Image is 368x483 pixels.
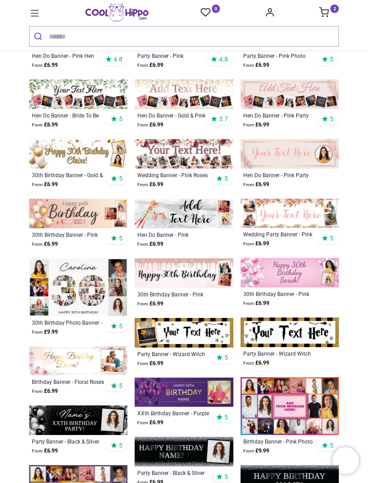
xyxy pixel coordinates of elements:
img: Happy 30th Birthday Banner - Pink Balloons - 2 Photo Upload [241,258,339,287]
span: From [137,182,148,187]
span: From [32,242,43,247]
strong: £ 6.99 [137,418,163,427]
strong: £ 6.99 [243,121,269,129]
span: 5 [119,174,123,183]
strong: £ 6.99 [137,61,163,70]
a: 30th Birthday Photo Banner - Add Photos [32,319,106,326]
a: Hen Do Banner - Bride To Be [32,112,106,119]
strong: £ 9.99 [32,328,58,336]
span: 5 [330,115,333,123]
span: 3.7 [219,115,228,123]
span: 5 [119,441,123,449]
span: 5 [119,382,123,390]
a: Party Banner - Pink Champagne [137,52,212,59]
strong: £ 6.99 [32,447,58,455]
span: From [243,122,254,127]
strong: £ 6.99 [243,359,269,367]
strong: £ 6.99 [32,61,58,70]
span: From [243,241,254,246]
div: Hen Do Banner - Pink Party [243,171,318,178]
img: Personalised Wedding Banner - Pink Roses - Custom Text & 9 Photo Upload [135,139,233,169]
span: 5 [224,473,228,481]
span: From [243,301,254,306]
img: Hen Do Banner - Pink Party - Custom Text & 9 Photo Upload [241,79,339,109]
span: From [137,301,148,306]
span: From [32,182,43,187]
span: 5 [330,441,333,449]
span: From [137,420,148,425]
strong: £ 6.99 [243,299,269,308]
img: Personalised Birthday Backdrop Banner - Pink Photo Collage - 16 Photo Upload [241,377,339,435]
button: Submit [30,26,49,46]
span: 4.8 [219,55,228,63]
a: 30th Birthday Banner - Gold & White Balloons [32,171,106,178]
strong: £ 6.99 [137,359,163,368]
a: Party Banner - Wizard Witch [137,350,212,357]
img: Personalised Happy 30th Birthday Banner - Pink - Custom Name & 3 Photo Upload [29,199,127,228]
a: Birthday Banner - Pink Photo Collage [243,438,318,445]
img: Personalised Happy 30th Birthday Banner - Gold & White Balloons - 2 Photo Upload [29,139,127,169]
span: 5 [119,115,123,123]
span: 5 [119,322,123,330]
span: From [32,63,43,68]
img: Personalised Birthday Banner - Floral Roses - Custom Name [29,346,127,376]
img: Cool Hippo [85,4,149,22]
span: From [32,389,43,394]
strong: £ 6.99 [137,300,163,308]
a: Hen Do Banner - Pink Hen Party [32,52,106,59]
span: From [137,242,148,247]
img: Personalised Happy 30th Birthday Banner - Pink Glitter - 2 Photo Upload [135,258,233,288]
img: Personalised Party Banner - Wizard Witch - Custom Text & 1 Photo Upload [135,318,233,348]
div: Wedding Banner - Pink Roses [137,171,212,178]
img: Personalised Party Banner - Wizard Witch - Custom Text [241,318,339,347]
strong: £ 6.99 [32,180,58,189]
a: Hen Do Banner - Pink Party [243,112,318,119]
img: Personalised Hen Do Banner - Bride To Be - 9 Photo Upload [29,79,127,109]
span: From [243,361,254,366]
a: Party Banner - Black & Silver [137,469,212,476]
a: 0 [201,7,220,18]
span: From [32,122,43,127]
a: Party Banner - Pink Photo Collage [243,52,318,59]
strong: £ 6.99 [137,240,163,248]
img: Personalised Hen Do Banner - Pink Champagne Hen Party - Custom Text & 2 Photo Upload [135,199,233,228]
a: Account Info [265,10,275,17]
span: From [243,448,254,453]
span: 5 [330,234,333,242]
span: From [32,330,43,335]
strong: £ 6.99 [32,121,58,129]
a: Hen Do Banner - Gold & Pink Party Occasion [137,112,212,119]
strong: £ 6.99 [32,240,58,248]
a: 30th Birthday Banner - Pink Glitter [137,291,212,298]
div: Party Banner - Wizard Witch [243,350,318,357]
span: 5 [330,55,333,63]
span: 5 [224,174,228,183]
div: Wedding Party Banner - Pink Floral [243,231,318,238]
img: Personalised Party Banner - Black & Silver - Custom Text & 1 Photo [135,437,233,466]
img: Personalised Party Banner - Black & Silver Balloons - Custom Text & 1 Photo Upload [29,405,127,435]
span: From [32,448,43,453]
span: From [243,182,254,187]
strong: £ 6.99 [243,239,269,248]
strong: £ 6.99 [137,180,163,189]
a: Hen Do Banner - Pink Champagne Hen Party [137,231,212,238]
div: XXth Birthday Banner - Purple Balloons [137,409,212,417]
span: Logo of Cool Hippo [85,4,149,22]
a: 30th Birthday Banner - Pink [32,231,106,238]
a: Birthday Banner - Floral Roses [32,378,106,385]
a: 30th Birthday Banner - Pink Balloons [243,290,318,297]
sup: 2 [330,4,339,13]
a: Party Banner - Black & Silver Balloons [32,438,106,445]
